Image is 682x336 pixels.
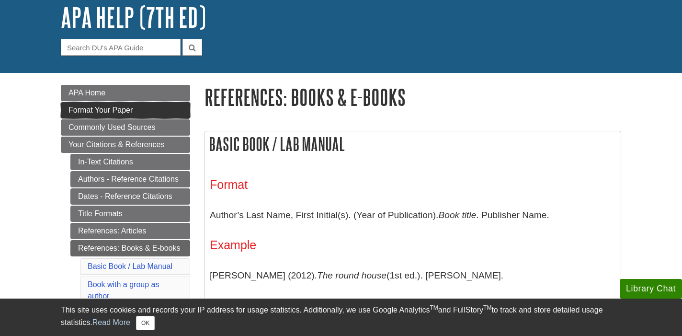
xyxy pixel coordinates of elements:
[205,85,621,109] h1: References: Books & E-books
[61,39,181,56] input: Search DU's APA Guide
[68,140,164,149] span: Your Citations & References
[68,123,155,131] span: Commonly Used Sources
[210,201,616,229] p: Author’s Last Name, First Initial(s). (Year of Publication). . Publisher Name.
[70,171,190,187] a: Authors - Reference Citations
[68,89,105,97] span: APA Home
[92,318,130,326] a: Read More
[70,206,190,222] a: Title Formats
[61,102,190,118] a: Format Your Paper
[620,279,682,299] button: Library Chat
[61,137,190,153] a: Your Citations & References
[61,304,621,330] div: This site uses cookies and records your IP address for usage statistics. Additionally, we use Goo...
[205,131,621,157] h2: Basic Book / Lab Manual
[88,262,172,270] a: Basic Book / Lab Manual
[438,210,476,220] i: Book title
[88,280,159,300] a: Book with a group as author
[136,316,155,330] button: Close
[430,304,438,311] sup: TM
[210,178,616,192] h3: Format
[70,240,190,256] a: References: Books & E-books
[317,270,386,280] i: The round house
[70,188,190,205] a: Dates - Reference Citations
[210,262,616,290] p: [PERSON_NAME] (2012). (1st ed.). [PERSON_NAME].
[61,2,206,32] a: APA Help (7th Ed)
[68,106,133,114] span: Format Your Paper
[210,238,616,252] h3: Example
[70,154,190,170] a: In-Text Citations
[61,85,190,101] a: APA Home
[483,304,491,311] sup: TM
[61,119,190,136] a: Commonly Used Sources
[70,223,190,239] a: References: Articles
